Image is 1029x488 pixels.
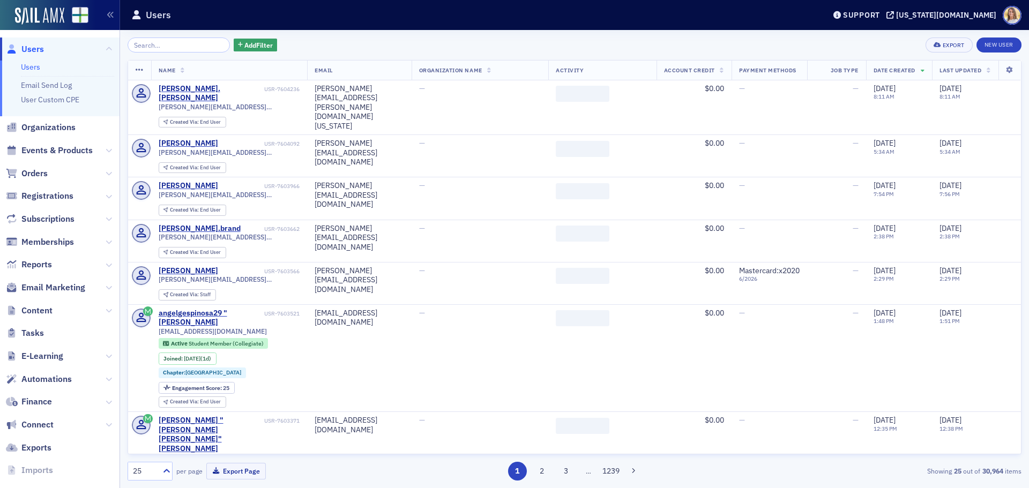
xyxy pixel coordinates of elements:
div: Created Via: End User [159,162,226,174]
span: — [853,223,859,233]
span: [DATE] [874,223,896,233]
span: Users [21,43,44,55]
span: Activity [556,66,584,74]
div: End User [170,165,221,171]
time: 2:29 PM [874,275,894,282]
span: [EMAIL_ADDRESS][DOMAIN_NAME] [159,327,267,335]
span: Tasks [21,327,44,339]
span: Reports [21,259,52,271]
div: USR-7603521 [264,310,300,317]
time: 8:11 AM [939,93,960,100]
span: 6 / 2026 [739,275,800,282]
span: $0.00 [705,415,724,425]
button: AddFilter [234,39,278,52]
h1: Users [146,9,171,21]
span: ‌ [556,86,609,102]
span: Created Via : [170,164,200,171]
span: Exports [21,442,51,454]
div: [EMAIL_ADDRESS][DOMAIN_NAME] [315,309,404,327]
span: — [419,138,425,148]
span: [PERSON_NAME][EMAIL_ADDRESS][DOMAIN_NAME] [159,275,300,283]
a: Memberships [6,236,74,248]
div: [PERSON_NAME][EMAIL_ADDRESS][DOMAIN_NAME] [315,139,404,167]
div: angelgespinosa29 "[PERSON_NAME] [159,309,263,327]
button: Export [926,37,972,52]
span: $0.00 [705,308,724,318]
span: Mastercard : x2020 [739,266,800,275]
span: [PERSON_NAME][EMAIL_ADDRESS][PERSON_NAME][DOMAIN_NAME][US_STATE] [159,103,300,111]
span: Content [21,305,53,317]
span: Email [315,66,333,74]
span: [PERSON_NAME][EMAIL_ADDRESS][DOMAIN_NAME] [159,148,300,156]
time: 1:48 PM [874,317,894,325]
span: Account Credit [664,66,715,74]
a: New User [976,37,1021,52]
span: [DATE] [939,138,961,148]
span: — [419,266,425,275]
span: — [419,223,425,233]
time: 8:11 AM [874,93,894,100]
span: Profile [1003,6,1021,25]
a: [PERSON_NAME] "[PERSON_NAME] [PERSON_NAME]" [PERSON_NAME] [159,416,263,453]
span: E-Learning [21,350,63,362]
div: Joined: 2025-08-27 00:00:00 [159,352,217,364]
span: — [739,84,745,93]
a: Reports [6,259,52,271]
span: Created Via : [170,118,200,125]
time: 2:29 PM [939,275,960,282]
span: Email Marketing [21,282,85,294]
span: Date Created [874,66,915,74]
span: Finance [21,396,52,408]
time: 5:34 AM [874,148,894,155]
span: — [419,308,425,318]
div: USR-7603566 [220,268,300,275]
span: [DATE] [939,308,961,318]
div: USR-7604236 [264,86,300,93]
span: $0.00 [705,266,724,275]
span: Created Via : [170,398,200,405]
span: — [419,181,425,190]
div: [PERSON_NAME][EMAIL_ADDRESS][PERSON_NAME][DOMAIN_NAME][US_STATE] [315,84,404,131]
div: [PERSON_NAME][EMAIL_ADDRESS][DOMAIN_NAME] [315,224,404,252]
a: Chapter:[GEOGRAPHIC_DATA] [163,369,241,376]
span: — [419,84,425,93]
time: 12:38 PM [939,425,963,432]
img: SailAMX [15,7,64,25]
span: [DATE] [874,181,896,190]
div: Chapter: [159,367,247,378]
a: [PERSON_NAME].brand [159,224,241,234]
span: Active [171,340,189,347]
span: Joined : [163,355,184,362]
span: Created Via : [170,249,200,256]
button: 3 [557,462,576,481]
span: Events & Products [21,145,93,156]
span: [DATE] [939,415,961,425]
span: ‌ [556,141,609,157]
a: Users [6,43,44,55]
time: 2:38 PM [939,232,960,240]
span: — [739,308,745,318]
a: Connect [6,419,54,431]
a: Subscriptions [6,213,74,225]
div: Export [943,42,965,48]
a: Email Send Log [21,80,72,90]
span: Student Member (Collegiate) [189,340,264,347]
img: SailAMX [72,7,88,24]
div: (1d) [184,355,211,362]
span: — [739,223,745,233]
a: Finance [6,396,52,408]
time: 12:35 PM [874,425,897,432]
span: Registrations [21,190,73,202]
span: [DATE] [874,415,896,425]
a: [PERSON_NAME].[PERSON_NAME] [159,84,263,103]
div: [PERSON_NAME] [159,266,218,276]
div: End User [170,399,221,405]
div: [EMAIL_ADDRESS][DOMAIN_NAME] [315,416,404,434]
span: Organizations [21,122,76,133]
span: — [739,138,745,148]
div: [PERSON_NAME] [159,139,218,148]
span: [DATE] [874,84,896,93]
span: [DATE] [939,181,961,190]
